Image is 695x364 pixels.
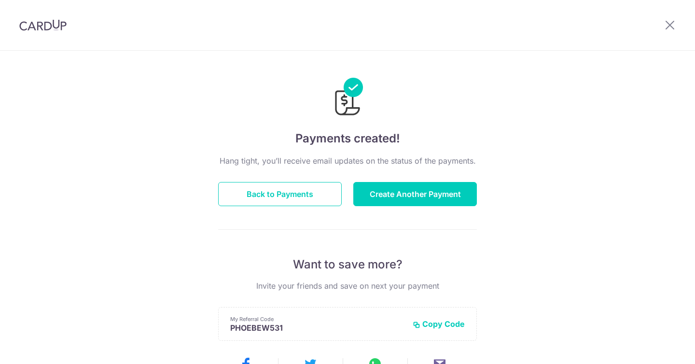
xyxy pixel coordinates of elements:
p: Want to save more? [218,257,477,272]
button: Back to Payments [218,182,342,206]
img: CardUp [19,19,67,31]
h4: Payments created! [218,130,477,147]
button: Copy Code [413,319,465,329]
p: PHOEBEW531 [230,323,405,333]
img: Payments [332,78,363,118]
button: Create Another Payment [353,182,477,206]
iframe: Opens a widget where you can find more information [633,335,685,359]
p: Invite your friends and save on next your payment [218,280,477,292]
p: My Referral Code [230,315,405,323]
p: Hang tight, you’ll receive email updates on the status of the payments. [218,155,477,167]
